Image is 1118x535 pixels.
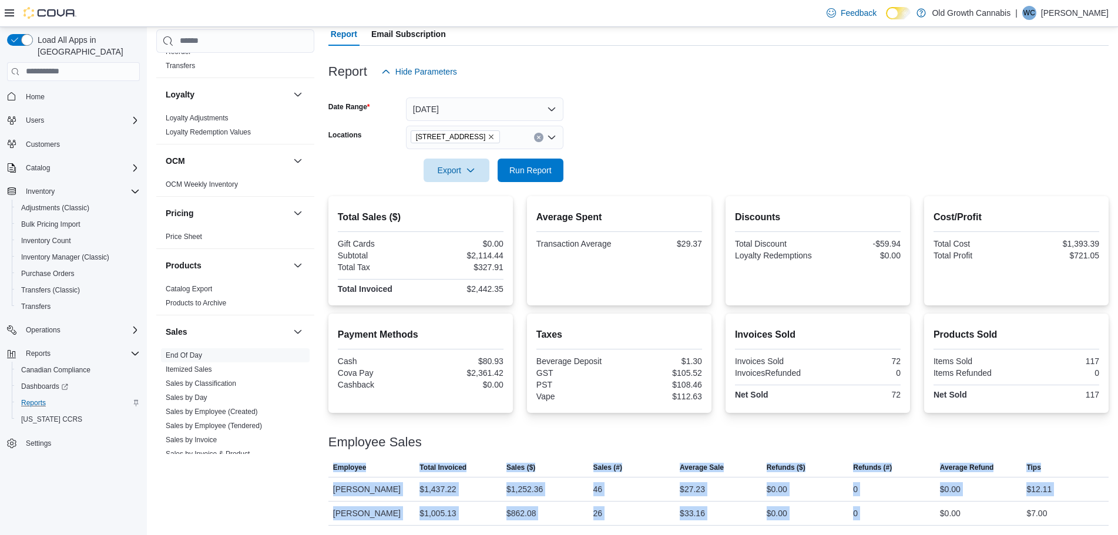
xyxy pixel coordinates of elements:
[21,436,56,450] a: Settings
[166,207,193,219] h3: Pricing
[406,97,563,121] button: [DATE]
[12,200,145,216] button: Adjustments (Classic)
[166,393,207,402] span: Sales by Day
[291,88,305,102] button: Loyalty
[166,61,195,70] span: Transfers
[16,201,140,215] span: Adjustments (Classic)
[166,260,202,271] h3: Products
[12,265,145,282] button: Purchase Orders
[166,155,288,167] button: OCM
[411,130,501,143] span: 681 Allandale Road
[166,326,187,338] h3: Sales
[12,395,145,411] button: Reports
[423,284,503,294] div: $2,442.35
[735,251,815,260] div: Loyalty Redemptions
[940,506,961,520] div: $0.00
[680,482,705,496] div: $27.23
[291,258,305,272] button: Products
[16,412,87,426] a: [US_STATE] CCRS
[934,328,1099,342] h2: Products Sold
[593,482,603,496] div: 46
[21,382,68,391] span: Dashboards
[735,239,815,248] div: Total Discount
[1015,6,1018,20] p: |
[735,390,768,399] strong: Net Sold
[166,408,258,416] a: Sales by Employee (Created)
[166,233,202,241] a: Price Sheet
[423,380,503,389] div: $0.00
[419,506,456,520] div: $1,005.13
[2,183,145,200] button: Inventory
[424,159,489,182] button: Export
[166,365,212,374] a: Itemized Sales
[506,482,543,496] div: $1,252.36
[291,206,305,220] button: Pricing
[12,378,145,395] a: Dashboards
[16,300,140,314] span: Transfers
[934,356,1014,366] div: Items Sold
[166,351,202,360] span: End Of Day
[2,435,145,452] button: Settings
[509,164,552,176] span: Run Report
[21,236,71,245] span: Inventory Count
[12,282,145,298] button: Transfers (Classic)
[16,412,140,426] span: Washington CCRS
[1019,368,1099,378] div: 0
[820,368,901,378] div: 0
[166,232,202,241] span: Price Sheet
[16,300,55,314] a: Transfers
[853,482,858,496] div: 0
[21,203,89,213] span: Adjustments (Classic)
[26,116,44,125] span: Users
[7,83,140,483] nav: Complex example
[536,356,617,366] div: Beverage Deposit
[1023,6,1035,20] span: WC
[2,322,145,338] button: Operations
[16,396,140,410] span: Reports
[2,345,145,362] button: Reports
[2,112,145,129] button: Users
[934,390,967,399] strong: Net Sold
[166,127,251,137] span: Loyalty Redemption Values
[2,136,145,153] button: Customers
[21,113,140,127] span: Users
[21,253,109,262] span: Inventory Manager (Classic)
[16,234,140,248] span: Inventory Count
[423,368,503,378] div: $2,361.42
[328,65,367,79] h3: Report
[16,250,140,264] span: Inventory Manager (Classic)
[166,113,229,123] span: Loyalty Adjustments
[371,22,446,46] span: Email Subscription
[622,239,702,248] div: $29.37
[16,363,140,377] span: Canadian Compliance
[333,463,367,472] span: Employee
[166,449,250,459] span: Sales by Invoice & Product
[16,396,51,410] a: Reports
[21,323,65,337] button: Operations
[820,356,901,366] div: 72
[21,269,75,278] span: Purchase Orders
[423,239,503,248] div: $0.00
[16,283,140,297] span: Transfers (Classic)
[16,234,76,248] a: Inventory Count
[338,328,503,342] h2: Payment Methods
[166,450,250,458] a: Sales by Invoice & Product
[1026,482,1052,496] div: $12.11
[338,284,392,294] strong: Total Invoiced
[593,463,622,472] span: Sales (#)
[1026,463,1040,472] span: Tips
[680,463,724,472] span: Average Sale
[21,137,65,152] a: Customers
[166,436,217,444] a: Sales by Invoice
[166,379,236,388] a: Sales by Classification
[853,463,892,472] span: Refunds (#)
[328,102,370,112] label: Date Range
[166,421,262,430] span: Sales by Employee (Tendered)
[21,365,90,375] span: Canadian Compliance
[21,137,140,152] span: Customers
[166,422,262,430] a: Sales by Employee (Tendered)
[16,379,140,393] span: Dashboards
[166,298,226,308] span: Products to Archive
[622,380,702,389] div: $108.46
[21,161,140,175] span: Catalog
